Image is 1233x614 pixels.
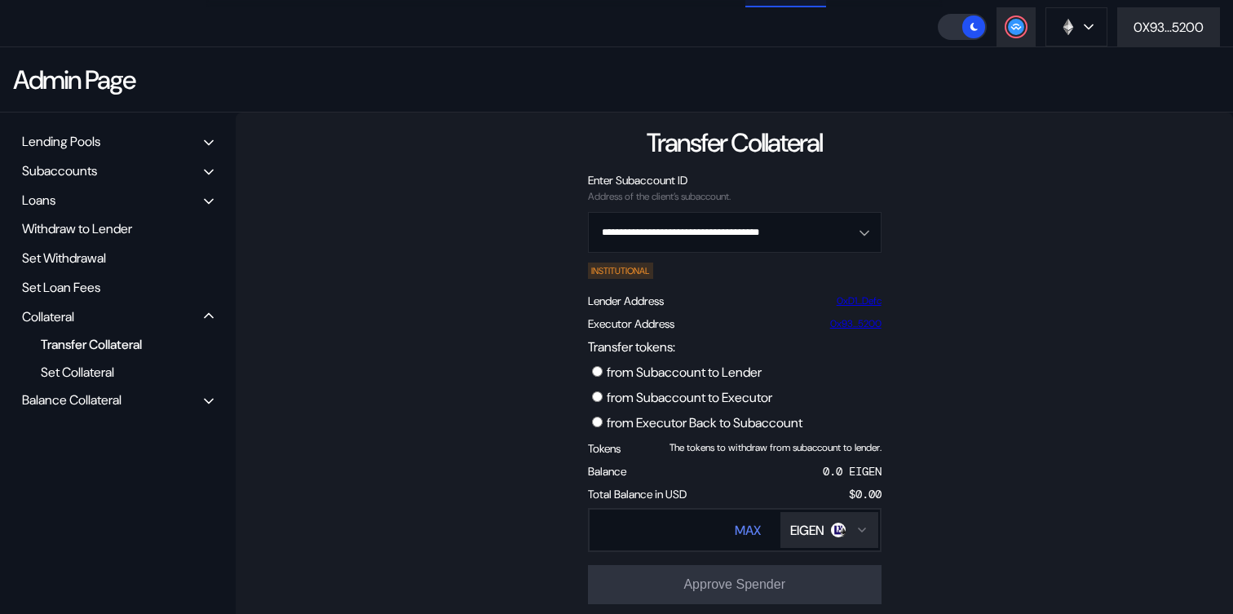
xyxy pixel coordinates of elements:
div: Set Collateral [33,361,192,383]
div: The tokens to withdraw from subaccount to lender. [670,442,882,453]
div: Admin Page [13,63,135,97]
div: Set Withdrawal [16,245,219,271]
div: $ 0.00 [849,487,882,501]
button: MAX [730,521,766,540]
div: Transfer Collateral [647,126,822,160]
div: Enter Subaccount ID [588,173,882,188]
button: Approve Spender [588,565,882,604]
div: MAX [735,522,761,539]
div: Withdraw to Lender [16,216,219,241]
a: 0xD1...Defc [837,295,882,307]
div: EIGEN [790,522,824,539]
div: Balance [588,464,626,479]
img: svg+xml,%3c [838,528,848,537]
label: from Subaccount to Executor [607,389,772,406]
div: Lending Pools [22,133,100,150]
div: Tokens [588,441,621,456]
label: from Executor Back to Subaccount [607,414,802,431]
div: Loans [22,192,55,209]
a: 0x93...5200 [830,318,882,329]
img: chain logo [1059,18,1077,36]
label: from Subaccount to Lender [607,364,762,381]
div: Lender Address [588,294,664,308]
div: Transfer Collateral [33,334,192,356]
div: Balance Collateral [22,391,122,409]
div: Address of the client’s subaccount. [588,191,882,202]
button: Open menu for selecting token for payment [780,512,878,548]
label: Transfer tokens: [588,338,675,356]
div: 0X93...5200 [1134,19,1204,36]
div: Collateral [22,308,74,325]
div: 0.0 EIGEN [823,464,882,479]
button: chain logo [1045,7,1107,46]
div: Executor Address [588,316,674,331]
img: eigen.jpg [831,523,846,537]
div: INSTITUTIONAL [588,263,654,279]
div: Total Balance in USD [588,487,687,501]
div: Set Loan Fees [16,275,219,300]
div: Subaccounts [22,162,97,179]
button: Open menu [588,212,882,253]
button: 0X93...5200 [1117,7,1220,46]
